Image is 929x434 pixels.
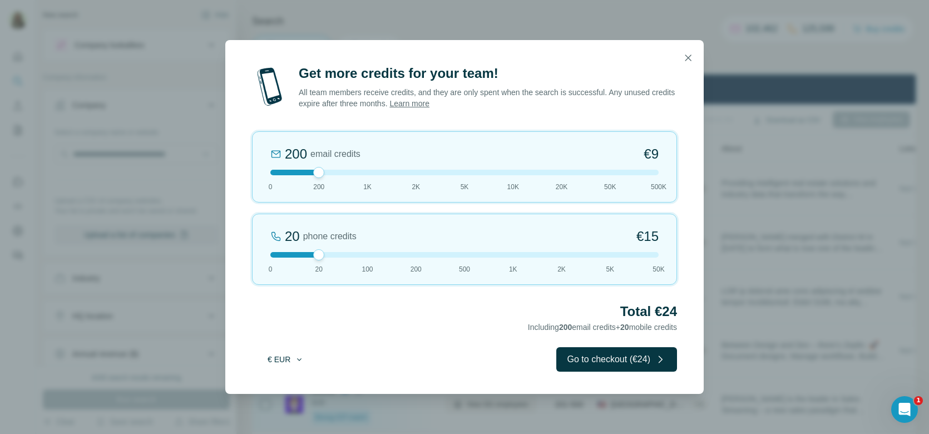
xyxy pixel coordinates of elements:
[269,182,273,192] span: 0
[389,99,429,108] a: Learn more
[412,182,420,192] span: 2K
[604,182,616,192] span: 50K
[528,323,677,332] span: Including email credits + mobile credits
[411,264,422,274] span: 200
[507,182,519,192] span: 10K
[362,264,373,274] span: 100
[891,396,918,423] iframe: Intercom live chat
[556,182,567,192] span: 20K
[285,228,300,245] div: 20
[636,228,659,245] span: €15
[260,349,312,369] button: € EUR
[651,182,666,192] span: 500K
[606,264,614,274] span: 5K
[269,264,273,274] span: 0
[559,323,572,332] span: 200
[509,264,517,274] span: 1K
[620,323,629,332] span: 20
[461,182,469,192] span: 5K
[252,303,677,320] h2: Total €24
[644,145,659,163] span: €9
[556,347,677,372] button: Go to checkout (€24)
[310,147,360,161] span: email credits
[252,65,288,109] img: mobile-phone
[363,182,372,192] span: 1K
[315,264,323,274] span: 20
[313,182,324,192] span: 200
[254,2,411,27] div: Upgrade plan for full access to Surfe
[557,264,566,274] span: 2K
[299,87,677,109] p: All team members receive credits, and they are only spent when the search is successful. Any unus...
[459,264,470,274] span: 500
[914,396,923,405] span: 1
[653,264,664,274] span: 50K
[303,230,357,243] span: phone credits
[285,145,307,163] div: 200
